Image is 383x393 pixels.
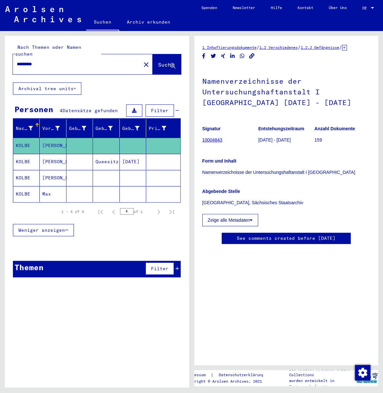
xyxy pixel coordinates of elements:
p: Copyright © Arolsen Archives, 2021 [185,378,272,384]
mat-header-cell: Nachname [13,119,40,137]
mat-cell: KOLBE [13,138,40,154]
button: Last page [165,205,178,218]
div: Geburt‏ [96,123,121,133]
p: Die Arolsen Archives Online-Collections [289,366,355,378]
h1: Namenverzeichnisse der Untersuchungshaftanstalt I [GEOGRAPHIC_DATA] [DATE] - [DATE] [202,66,370,116]
a: 1 Inhaftierungsdokumente [202,45,257,50]
a: Impressum [185,372,211,378]
div: Geburtsdatum [122,125,139,132]
div: Geburt‏ [96,125,113,132]
button: Archival tree units [13,82,81,95]
b: Abgebende Stelle [202,189,240,194]
div: Nachname [16,123,41,133]
img: Zustimmung ändern [355,365,370,380]
p: [GEOGRAPHIC_DATA], Sächsisches Staatsarchiv [202,199,370,206]
div: | [185,372,272,378]
span: Datensätze gefunden [63,108,118,113]
p: Namenverzeichnisse der Untersuchungshaftanstalt I [GEOGRAPHIC_DATA] [202,169,370,176]
button: Share on WhatsApp [239,52,246,60]
mat-cell: [PERSON_NAME] [40,170,66,186]
div: 1 – 4 of 4 [61,209,84,215]
mat-icon: close [142,61,150,69]
a: 1.2 Verschiedenes [259,45,298,50]
a: 10004843 [202,137,222,143]
button: Next page [152,205,165,218]
div: Vorname [42,125,59,132]
mat-cell: Max [40,186,66,202]
b: Anzahl Dokumente [314,126,355,131]
a: See comments created before [DATE] [237,235,336,242]
button: Share on Facebook [200,52,207,60]
button: Previous page [107,205,120,218]
div: of 1 [120,208,152,215]
button: First page [94,205,107,218]
span: / [339,44,342,50]
mat-header-cell: Vorname [40,119,66,137]
button: Share on Xing [220,52,227,60]
button: Filter [146,104,174,117]
a: 1.2.2 Gefängnisse [301,45,339,50]
button: Share on LinkedIn [229,52,236,60]
mat-cell: [PERSON_NAME] [40,138,66,154]
img: Arolsen_neg.svg [5,6,81,22]
button: Clear [140,58,153,71]
button: Suche [153,54,181,74]
div: Themen [15,261,44,273]
button: Zeige alle Metadaten [202,214,258,226]
a: Archiv erkunden [119,14,178,30]
b: Entstehungszeitraum [258,126,304,131]
span: / [257,44,259,50]
mat-cell: [DATE] [120,154,146,170]
div: Geburtsdatum [122,123,147,133]
mat-cell: KOLBE [13,170,40,186]
button: Filter [146,262,174,275]
div: Personen [15,103,53,115]
mat-cell: [PERSON_NAME] [40,154,66,170]
mat-header-cell: Geburtsdatum [120,119,146,137]
span: Filter [151,108,168,113]
div: Geburtsname [69,123,94,133]
p: [DATE] - [DATE] [258,137,314,143]
div: Geburtsname [69,125,86,132]
mat-header-cell: Geburtsname [66,119,93,137]
p: wurden entwickelt in Partnerschaft mit [289,378,355,389]
mat-cell: KOLBE [13,186,40,202]
mat-header-cell: Prisoner # [146,119,180,137]
mat-cell: Queesitz [93,154,119,170]
div: Nachname [16,125,33,132]
span: Suche [158,61,174,68]
p: 159 [314,137,370,143]
mat-header-cell: Geburt‏ [93,119,119,137]
div: Prisoner # [149,123,174,133]
b: Form und Inhalt [202,158,237,164]
span: DE [362,6,369,10]
span: Filter [151,266,168,271]
span: Weniger anzeigen [18,227,65,233]
button: Share on Twitter [210,52,217,60]
button: Weniger anzeigen [13,224,74,236]
mat-cell: KOLBE [13,154,40,170]
span: / [298,44,301,50]
div: Zustimmung ändern [355,365,370,380]
div: Prisoner # [149,125,166,132]
button: Copy link [248,52,255,60]
b: Signatur [202,126,221,131]
div: Vorname [42,123,67,133]
a: Datenschutzerklärung [214,372,272,378]
span: 4 [60,108,63,113]
a: Suchen [86,14,119,31]
mat-label: Nach Themen oder Namen suchen [15,44,81,57]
